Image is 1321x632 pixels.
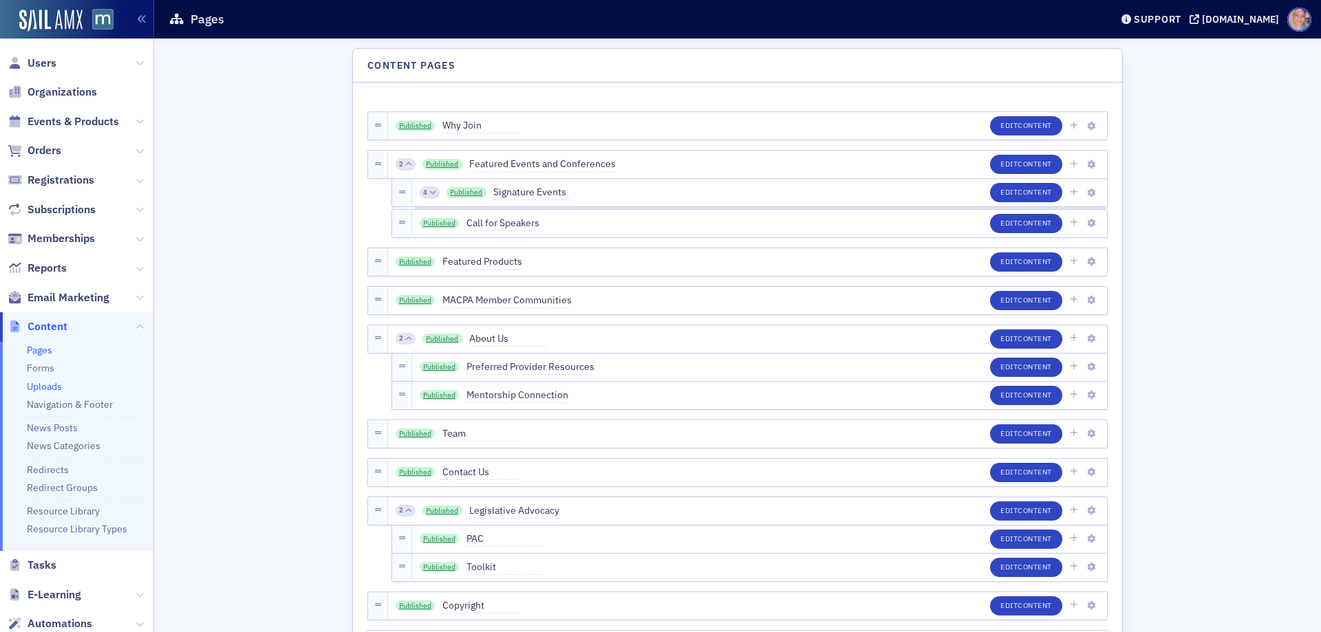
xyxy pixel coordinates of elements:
[396,467,436,478] a: Published
[83,9,114,32] a: View Homepage
[1018,534,1052,543] span: Content
[27,422,78,434] a: News Posts
[27,439,100,452] a: News Categories
[1018,428,1052,438] span: Content
[8,114,119,129] a: Events & Products
[8,290,109,305] a: Email Marketing
[396,600,436,611] a: Published
[1018,187,1052,197] span: Content
[442,118,519,133] span: Why Join
[396,428,436,439] a: Published
[422,505,462,516] a: Published
[27,344,52,356] a: Pages
[1018,362,1052,371] span: Content
[466,360,594,375] span: Preferred Provider Resources
[28,587,81,602] span: E-Learning
[1287,8,1311,32] span: Profile
[19,10,83,32] img: SailAMX
[442,254,522,270] span: Featured Products
[8,261,67,276] a: Reports
[990,501,1062,521] button: EditContent
[442,598,519,613] span: Copyright
[447,187,486,198] a: Published
[466,216,544,231] span: Call for Speakers
[28,114,119,129] span: Events & Products
[367,58,455,73] h4: Content Pages
[8,143,61,158] a: Orders
[27,464,69,476] a: Redirects
[990,596,1062,615] button: EditContent
[27,380,62,393] a: Uploads
[1018,390,1052,400] span: Content
[1202,13,1279,25] div: [DOMAIN_NAME]
[28,290,109,305] span: Email Marketing
[469,331,546,347] span: About Us
[422,159,462,170] a: Published
[990,386,1062,405] button: EditContent
[1134,13,1181,25] div: Support
[990,116,1062,135] button: EditContent
[28,319,67,334] span: Content
[990,214,1062,233] button: EditContent
[1018,505,1052,515] span: Content
[422,334,462,345] a: Published
[28,231,95,246] span: Memberships
[423,188,427,197] span: 4
[1018,334,1052,343] span: Content
[28,616,92,631] span: Automations
[27,523,127,535] a: Resource Library Types
[399,160,403,169] span: 2
[1018,600,1052,610] span: Content
[8,85,97,100] a: Organizations
[1018,159,1052,168] span: Content
[990,329,1062,349] button: EditContent
[1018,257,1052,266] span: Content
[8,587,81,602] a: E-Learning
[990,155,1062,174] button: EditContent
[399,334,403,343] span: 2
[466,560,544,575] span: Toolkit
[28,261,67,276] span: Reports
[442,426,519,442] span: Team
[28,558,56,573] span: Tasks
[420,218,460,229] a: Published
[442,465,519,480] span: Contact Us
[28,85,97,100] span: Organizations
[420,534,460,545] a: Published
[990,358,1062,377] button: EditContent
[990,463,1062,482] button: EditContent
[28,173,94,188] span: Registrations
[399,505,403,515] span: 2
[1018,562,1052,571] span: Content
[1018,120,1052,130] span: Content
[8,173,94,188] a: Registrations
[28,202,96,217] span: Subscriptions
[8,56,56,71] a: Users
[420,362,460,373] a: Published
[27,362,54,374] a: Forms
[92,9,114,30] img: SailAMX
[8,231,95,246] a: Memberships
[990,291,1062,310] button: EditContent
[8,558,56,573] a: Tasks
[466,532,544,547] span: PAC
[990,530,1062,549] button: EditContent
[8,319,67,334] a: Content
[28,143,61,158] span: Orders
[396,257,436,268] a: Published
[1018,218,1052,228] span: Content
[396,295,436,306] a: Published
[466,388,568,403] span: Mentorship Connection
[27,481,98,494] a: Redirect Groups
[469,157,616,172] span: Featured Events and Conferences
[420,562,460,573] a: Published
[28,56,56,71] span: Users
[493,185,570,200] span: Signature Events
[442,293,572,308] span: MACPA Member Communities
[990,558,1062,577] button: EditContent
[469,503,559,519] span: Legislative Advocacy
[8,616,92,631] a: Automations
[191,11,224,28] h1: Pages
[396,120,436,131] a: Published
